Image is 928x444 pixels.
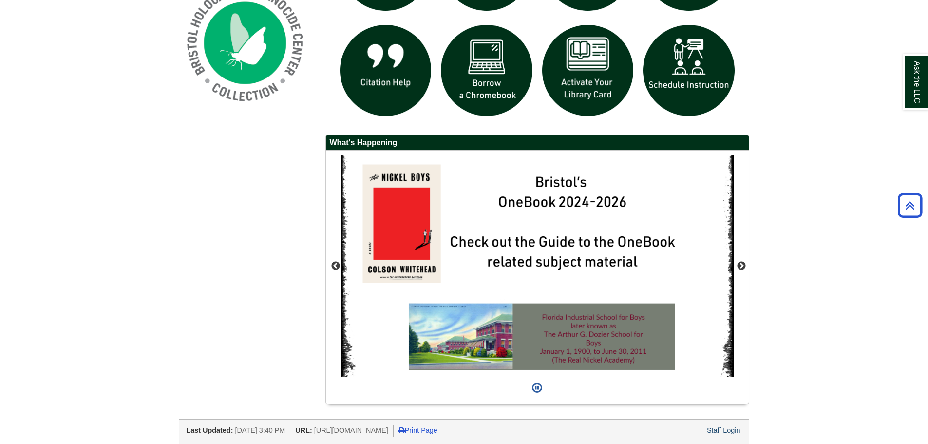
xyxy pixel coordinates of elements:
[314,426,388,434] span: [URL][DOMAIN_NAME]
[295,426,312,434] span: URL:
[894,199,926,212] a: Back to Top
[235,426,285,434] span: [DATE] 3:40 PM
[529,377,545,399] button: Pause
[398,426,437,434] a: Print Page
[537,20,639,121] img: activate Library Card icon links to form to activate student ID into library card
[638,20,739,121] img: For faculty. Schedule Library Instruction icon links to form.
[187,426,233,434] span: Last Updated:
[331,261,341,271] button: Previous
[398,427,405,434] i: Print Page
[335,20,436,121] img: citation help icon links to citation help guide page
[341,155,734,377] div: This box contains rotating images
[326,135,749,151] h2: What's Happening
[341,155,734,377] img: The Nickel Boys OneBook
[737,261,746,271] button: Next
[707,426,740,434] a: Staff Login
[436,20,537,121] img: Borrow a chromebook icon links to the borrow a chromebook web page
